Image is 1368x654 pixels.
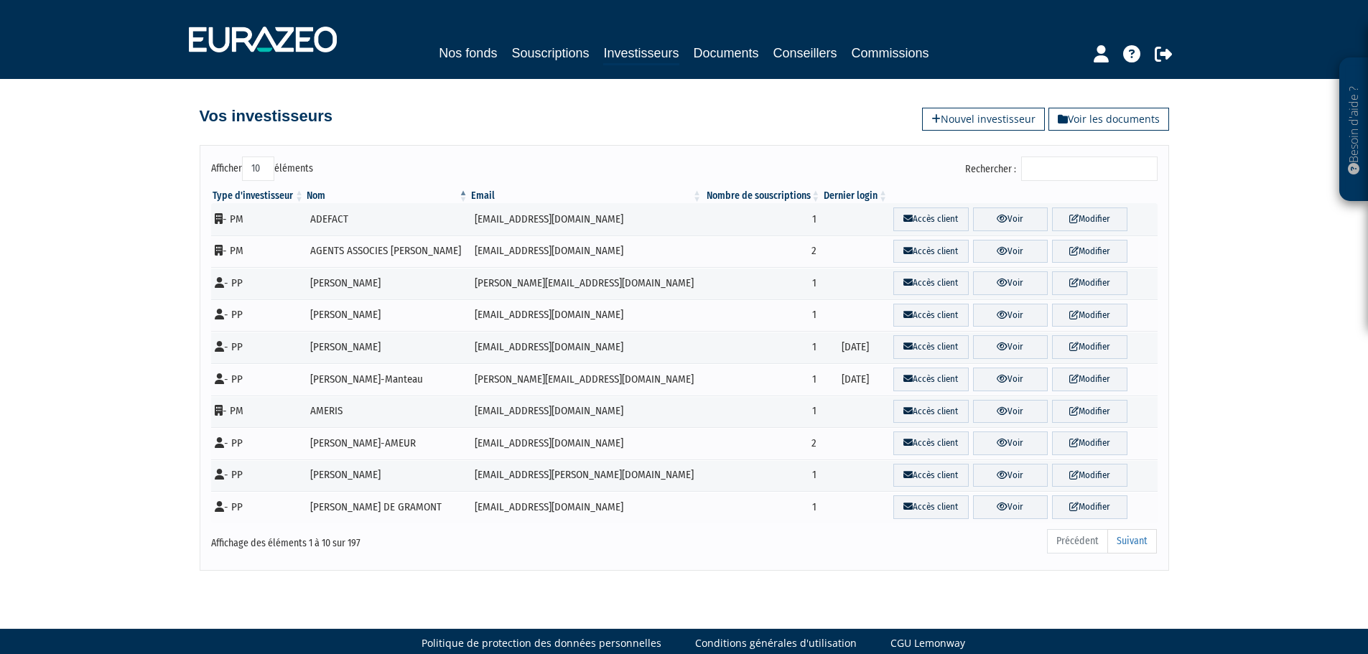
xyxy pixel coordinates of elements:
td: [PERSON_NAME] DE GRAMONT [305,491,470,523]
td: [PERSON_NAME] [305,331,470,363]
a: Modifier [1052,431,1127,455]
a: Nouvel investisseur [922,108,1045,131]
td: 2 [703,427,822,459]
td: ADEFACT [305,203,470,235]
td: [EMAIL_ADDRESS][DOMAIN_NAME] [470,299,703,332]
td: [EMAIL_ADDRESS][PERSON_NAME][DOMAIN_NAME] [470,459,703,492]
a: Voir [973,207,1048,231]
td: AGENTS ASSOCIES [PERSON_NAME] [305,235,470,268]
td: [EMAIL_ADDRESS][DOMAIN_NAME] [470,396,703,428]
a: Accès client [893,304,968,327]
td: [PERSON_NAME] [305,267,470,299]
th: Nom : activer pour trier la colonne par ordre d&eacute;croissant [305,189,470,203]
td: [EMAIL_ADDRESS][DOMAIN_NAME] [470,331,703,363]
a: Modifier [1052,304,1127,327]
a: Voir [973,464,1048,487]
a: Accès client [893,431,968,455]
select: Afficheréléments [242,157,274,181]
a: Modifier [1052,271,1127,295]
a: Voir [973,335,1048,359]
td: - PM [211,396,306,428]
td: AMERIS [305,396,470,428]
td: [EMAIL_ADDRESS][DOMAIN_NAME] [470,427,703,459]
a: Voir [973,400,1048,424]
a: Voir [973,368,1048,391]
div: Affichage des éléments 1 à 10 sur 197 [211,528,593,551]
td: [PERSON_NAME] [305,299,470,332]
a: Conseillers [773,43,837,63]
a: Modifier [1052,207,1127,231]
td: 1 [703,203,822,235]
td: [PERSON_NAME] [305,459,470,492]
input: Rechercher : [1021,157,1158,181]
td: - PM [211,203,306,235]
a: Voir les documents [1048,108,1169,131]
a: Documents [694,43,759,63]
td: [DATE] [822,363,889,396]
td: - PP [211,363,306,396]
th: &nbsp; [889,189,1157,203]
td: 1 [703,491,822,523]
a: Accès client [893,464,968,487]
td: - PP [211,331,306,363]
a: Voir [973,304,1048,327]
p: Besoin d'aide ? [1346,65,1362,195]
th: Dernier login : activer pour trier la colonne par ordre croissant [822,189,889,203]
td: [PERSON_NAME][EMAIL_ADDRESS][DOMAIN_NAME] [470,363,703,396]
a: Politique de protection des données personnelles [422,636,661,650]
th: Email : activer pour trier la colonne par ordre croissant [470,189,703,203]
td: - PP [211,491,306,523]
a: Accès client [893,368,968,391]
td: [DATE] [822,331,889,363]
a: Suivant [1107,529,1157,553]
a: Modifier [1052,335,1127,359]
a: Voir [973,271,1048,295]
a: Accès client [893,495,968,519]
a: Modifier [1052,240,1127,263]
td: 1 [703,299,822,332]
a: Modifier [1052,495,1127,519]
td: [EMAIL_ADDRESS][DOMAIN_NAME] [470,203,703,235]
td: [PERSON_NAME][EMAIL_ADDRESS][DOMAIN_NAME] [470,267,703,299]
td: [EMAIL_ADDRESS][DOMAIN_NAME] [470,235,703,268]
a: Voir [973,431,1048,455]
td: 1 [703,331,822,363]
a: Souscriptions [511,43,589,63]
a: Modifier [1052,368,1127,391]
a: Accès client [893,400,968,424]
a: Accès client [893,207,968,231]
td: 2 [703,235,822,268]
a: Accès client [893,335,968,359]
td: - PM [211,235,306,268]
td: 1 [703,396,822,428]
a: Modifier [1052,464,1127,487]
a: Modifier [1052,400,1127,424]
a: Accès client [893,240,968,263]
a: Commissions [852,43,929,63]
td: - PP [211,459,306,492]
td: - PP [211,427,306,459]
td: [EMAIL_ADDRESS][DOMAIN_NAME] [470,491,703,523]
a: Accès client [893,271,968,295]
label: Rechercher : [965,157,1158,181]
td: 1 [703,267,822,299]
a: Voir [973,495,1048,519]
h4: Vos investisseurs [200,108,332,125]
td: [PERSON_NAME]-AMEUR [305,427,470,459]
a: CGU Lemonway [890,636,965,650]
td: - PP [211,267,306,299]
a: Nos fonds [439,43,497,63]
a: Investisseurs [603,43,679,65]
label: Afficher éléments [211,157,313,181]
a: Conditions générales d'utilisation [695,636,857,650]
td: 1 [703,363,822,396]
th: Nombre de souscriptions : activer pour trier la colonne par ordre croissant [703,189,822,203]
th: Type d'investisseur : activer pour trier la colonne par ordre croissant [211,189,306,203]
td: 1 [703,459,822,492]
img: 1732889491-logotype_eurazeo_blanc_rvb.png [189,27,337,52]
a: Voir [973,240,1048,263]
td: - PP [211,299,306,332]
td: [PERSON_NAME]-Manteau [305,363,470,396]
